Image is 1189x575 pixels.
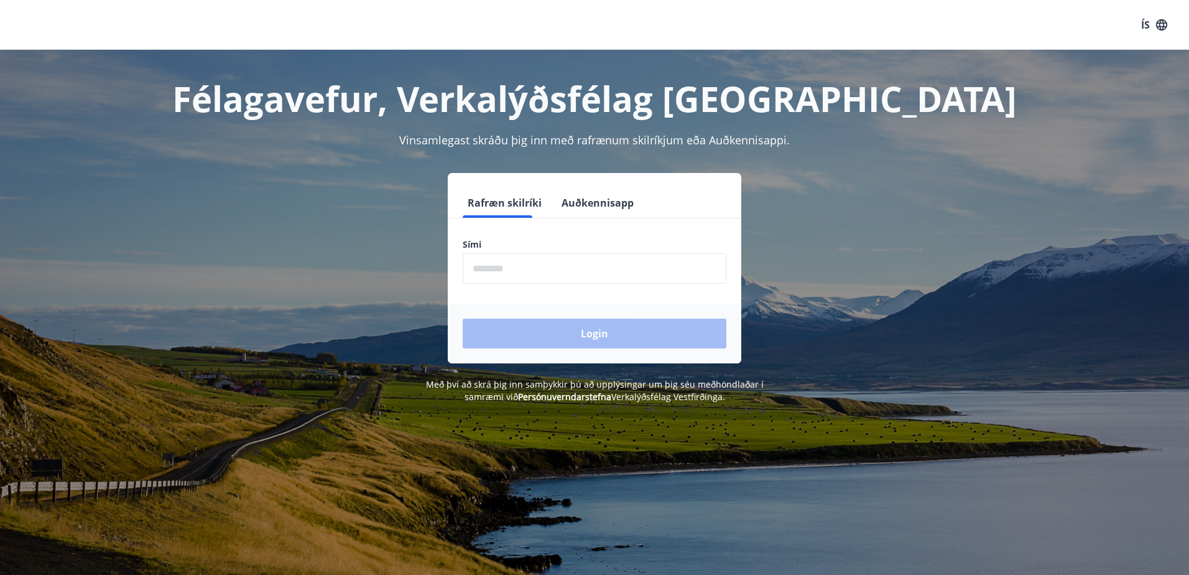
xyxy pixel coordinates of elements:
h1: Félagavefur, Verkalýðsfélag [GEOGRAPHIC_DATA] [162,75,1027,122]
span: Vinsamlegast skráðu þig inn með rafrænum skilríkjum eða Auðkennisappi. [399,133,790,147]
a: Persónuverndarstefna [518,391,611,403]
button: Auðkennisapp [557,188,639,218]
span: Með því að skrá þig inn samþykkir þú að upplýsingar um þig séu meðhöndlaðar í samræmi við Verkalý... [426,378,764,403]
label: Sími [463,238,726,251]
button: Rafræn skilríki [463,188,547,218]
button: ÍS [1134,14,1174,36]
